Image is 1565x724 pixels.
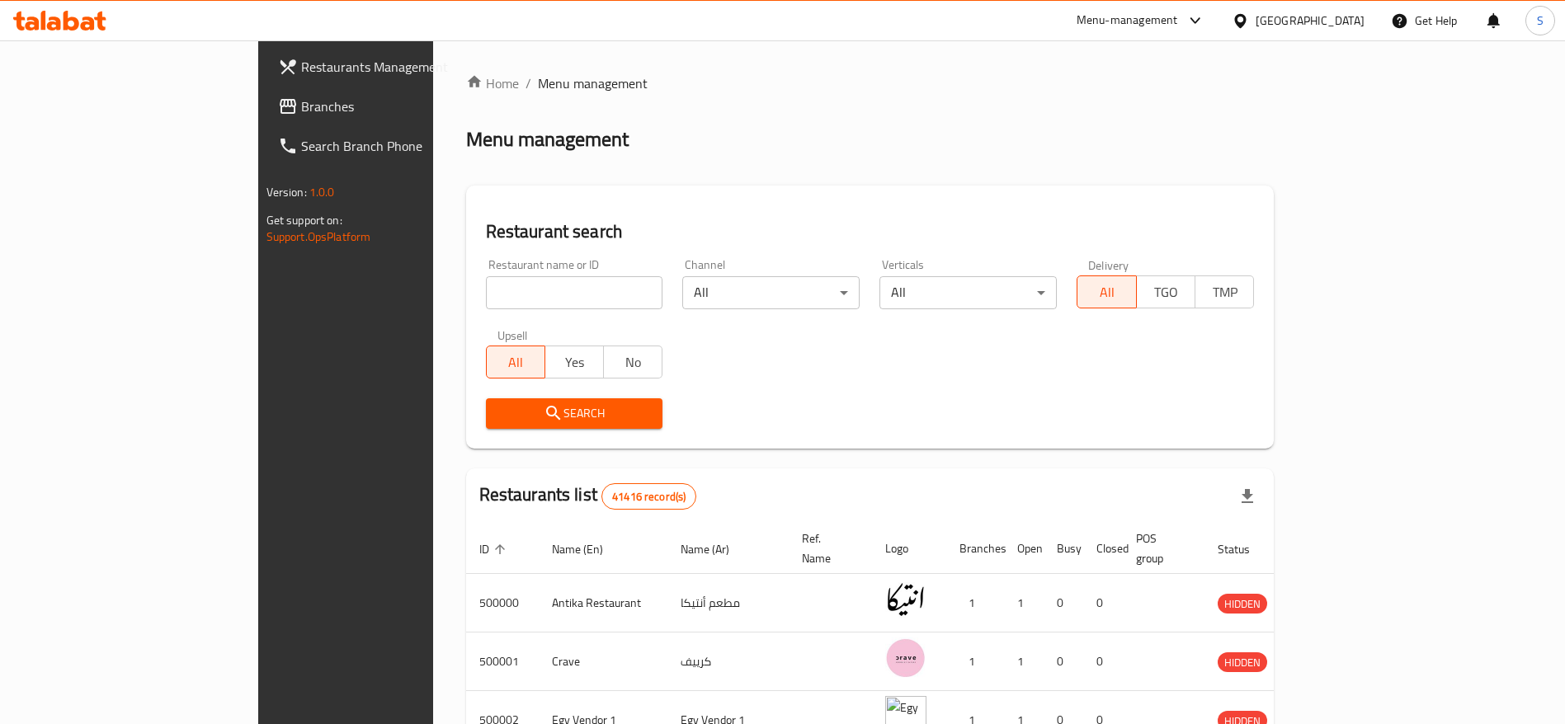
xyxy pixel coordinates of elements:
span: All [493,350,539,374]
td: كرييف [667,632,789,691]
span: TGO [1143,280,1189,304]
a: Support.OpsPlatform [266,226,371,247]
td: Antika Restaurant [539,574,667,632]
div: All [879,276,1057,309]
th: Logo [872,524,946,574]
span: Restaurants Management [301,57,507,77]
span: S [1537,12,1544,30]
span: HIDDEN [1218,595,1267,614]
td: مطعم أنتيكا [667,574,789,632]
div: HIDDEN [1218,594,1267,614]
h2: Menu management [466,126,629,153]
button: Search [486,398,663,429]
button: No [603,346,662,378]
div: Menu-management [1077,11,1178,31]
span: Status [1218,539,1271,559]
span: Yes [552,350,597,374]
div: All [682,276,860,309]
span: All [1084,280,1129,304]
button: All [1077,275,1136,308]
span: Version: [266,181,307,203]
img: Crave [885,637,926,679]
a: Search Branch Phone [265,126,520,166]
span: Search Branch Phone [301,136,507,156]
a: Restaurants Management [265,47,520,87]
td: 1 [946,632,1004,691]
td: 0 [1044,632,1083,691]
div: Export file [1228,477,1267,516]
span: Branches [301,96,507,116]
span: Menu management [538,73,648,93]
img: Antika Restaurant [885,579,926,620]
span: Name (En) [552,539,625,559]
span: Get support on: [266,209,342,231]
a: Branches [265,87,520,126]
th: Busy [1044,524,1083,574]
h2: Restaurant search [486,219,1255,244]
th: Branches [946,524,1004,574]
span: No [610,350,656,374]
span: 41416 record(s) [602,489,695,505]
span: Ref. Name [802,529,852,568]
div: [GEOGRAPHIC_DATA] [1256,12,1365,30]
td: 1 [1004,632,1044,691]
div: HIDDEN [1218,652,1267,672]
td: 0 [1044,574,1083,632]
div: Total records count [601,483,696,510]
td: 0 [1083,574,1123,632]
h2: Restaurants list [479,482,697,510]
span: TMP [1202,280,1247,304]
th: Open [1004,524,1044,574]
td: 1 [1004,574,1044,632]
span: 1.0.0 [309,181,335,203]
button: Yes [544,346,604,378]
span: ID [479,539,511,559]
label: Delivery [1088,259,1129,270]
th: Closed [1083,524,1123,574]
span: Search [499,403,650,424]
button: All [486,346,545,378]
td: Crave [539,632,667,691]
span: POS group [1136,529,1185,568]
input: Search for restaurant name or ID.. [486,276,663,309]
td: 0 [1083,632,1123,691]
td: 1 [946,574,1004,632]
nav: breadcrumb [466,73,1275,93]
span: HIDDEN [1218,653,1267,672]
button: TMP [1195,275,1254,308]
span: Name (Ar) [681,539,751,559]
label: Upsell [497,329,528,341]
li: / [526,73,531,93]
button: TGO [1136,275,1195,308]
